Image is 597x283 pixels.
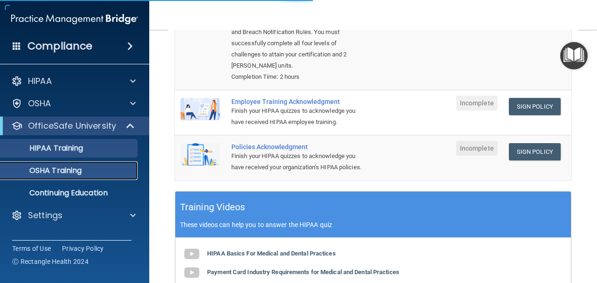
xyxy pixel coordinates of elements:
[28,76,52,87] p: HIPAA
[12,257,89,266] span: Ⓒ Rectangle Health 2024
[180,221,566,228] p: These videos can help you to answer the HIPAA quiz
[509,143,561,160] a: Sign Policy
[231,105,367,128] div: Finish your HIPAA quizzes to acknowledge you have received HIPAA employee training.
[231,4,367,71] div: This self-paced training is divided into four (4) modules based on the HIPAA, Privacy, Security, ...
[182,263,201,282] img: gray_youtube_icon.38fcd6cc.png
[6,188,133,198] p: Continuing Education
[62,244,104,253] a: Privacy Policy
[180,199,245,215] h5: Training Videos
[509,98,561,115] a: Sign Policy
[28,120,116,131] p: OfficeSafe University
[6,166,82,175] p: OSHA Training
[560,42,588,69] button: Open Resource Center
[28,210,62,221] p: Settings
[231,151,367,173] div: Finish your HIPAA quizzes to acknowledge you have received your organization’s HIPAA policies.
[28,40,92,53] h4: Compliance
[11,10,138,28] img: PMB logo
[207,250,336,257] b: HIPAA Basics For Medical and Dental Practices
[11,120,135,131] a: OfficeSafe University
[6,144,83,153] p: HIPAA Training
[11,76,136,87] a: HIPAA
[12,244,51,253] a: Terms of Use
[456,141,498,156] span: Incomplete
[456,96,498,110] span: Incomplete
[11,210,136,221] a: Settings
[231,143,367,151] div: Policies Acknowledgment
[207,269,399,276] b: Payment Card Industry Requirements for Medical and Dental Practices
[28,98,51,109] p: OSHA
[231,98,367,105] div: Employee Training Acknowledgment
[11,98,136,109] a: OSHA
[182,245,201,263] img: gray_youtube_icon.38fcd6cc.png
[231,71,367,83] div: Completion Time: 2 hours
